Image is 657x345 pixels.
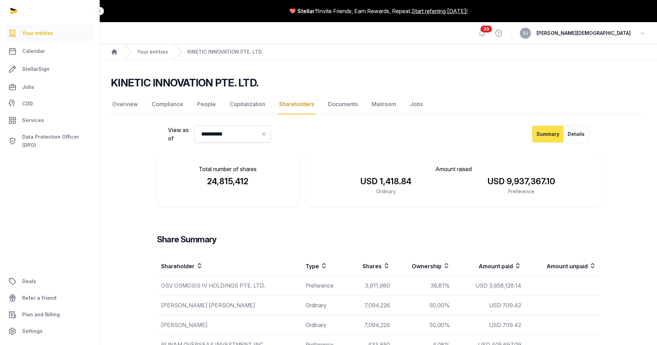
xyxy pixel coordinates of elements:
a: Overview [111,94,139,114]
iframe: Chat Widget [622,312,657,345]
td: 36.81% [394,276,454,296]
a: Documents [327,94,359,114]
span: Deals [22,277,36,286]
a: Refer a friend [6,290,94,306]
button: Summary [532,125,564,143]
span: 20 [481,26,492,32]
span: USD 709.42 [489,302,521,309]
a: Data Protection Officer (DPO) [6,130,94,152]
span: Stellar? [298,7,318,15]
nav: Tabs [111,94,646,114]
button: Details [563,125,589,143]
span: SJ [523,31,528,35]
span: Services [22,116,44,124]
a: CDD [6,97,94,111]
td: Preference [301,276,348,296]
th: Shareholder [157,256,302,276]
span: Your entities [22,29,53,37]
a: Your entities [137,48,168,55]
a: People [196,94,217,114]
th: Amount unpaid [525,256,600,276]
a: Jobs [409,94,424,114]
a: Services [6,112,94,129]
span: Data Protection Officer (DPO) [22,133,91,149]
a: Your entities [6,25,94,41]
a: Deals [6,273,94,290]
a: Start referring [DATE]! [411,7,468,15]
a: Settings [6,323,94,339]
span: USD 709.42 [489,321,521,328]
a: Mailroom [370,94,398,114]
a: Compliance [150,94,185,114]
a: Shareholders [278,94,316,114]
span: Calendar [22,47,45,55]
span: Plan and Billing [22,310,60,319]
span: StellarSign [22,65,50,73]
th: Shares [348,256,394,276]
a: Jobs [6,79,94,95]
nav: Breadcrumb [100,44,657,60]
th: Ownership [394,256,454,276]
th: Type [301,256,348,276]
span: Refer a friend [22,294,56,302]
td: 50.00% [394,296,454,315]
a: KINETIC INNOVATION PTE. LTD. [187,48,263,55]
span: CDD [22,100,33,108]
span: Jobs [22,83,34,91]
th: Amount paid [454,256,525,276]
td: 50.00% [394,315,454,335]
td: 7,094,226 [348,315,394,335]
span: [PERSON_NAME][DEMOGRAPHIC_DATA] [536,29,631,37]
a: Capitalization [228,94,267,114]
span: Settings [22,327,43,335]
div: [PERSON_NAME] [161,321,298,329]
h3: Share Summary [157,234,600,245]
a: StellarSign [6,61,94,77]
td: 7,094,226 [348,296,394,315]
p: Total number of shares [168,165,288,173]
div: 24,815,412 [168,176,288,187]
input: Datepicker input [194,125,271,143]
a: Calendar [6,43,94,59]
div: OSV OSMOSIS IV HOLDINGS PTE. LTD. [161,281,298,290]
span: USD 3,658,128.14 [476,282,521,289]
label: View as of [168,126,188,142]
a: Plan and Billing [6,306,94,323]
span: USD 9,937,367.10 [487,176,555,186]
button: SJ [520,28,531,39]
div: [PERSON_NAME] [PERSON_NAME] [161,301,298,309]
td: Ordinary [301,296,348,315]
span: USD 1,418.84 [360,176,411,186]
td: Ordinary [301,315,348,335]
p: Amount raised [318,165,589,173]
td: 3,911,980 [348,276,394,296]
span: Ordinary [376,188,396,194]
h2: KINETIC INNOVATION PTE. LTD. [111,76,258,89]
span: Preference [508,188,534,194]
